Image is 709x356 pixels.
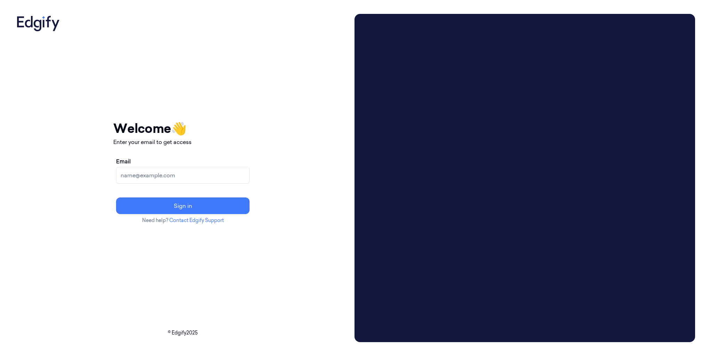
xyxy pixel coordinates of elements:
[169,217,224,223] a: Contact Edgify Support
[116,157,131,166] label: Email
[113,119,252,138] h1: Welcome 👋
[113,138,252,146] p: Enter your email to get access
[116,167,250,184] input: name@example.com
[14,329,352,337] p: © Edgify 2025
[113,217,252,224] p: Need help?
[116,197,250,214] button: Sign in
